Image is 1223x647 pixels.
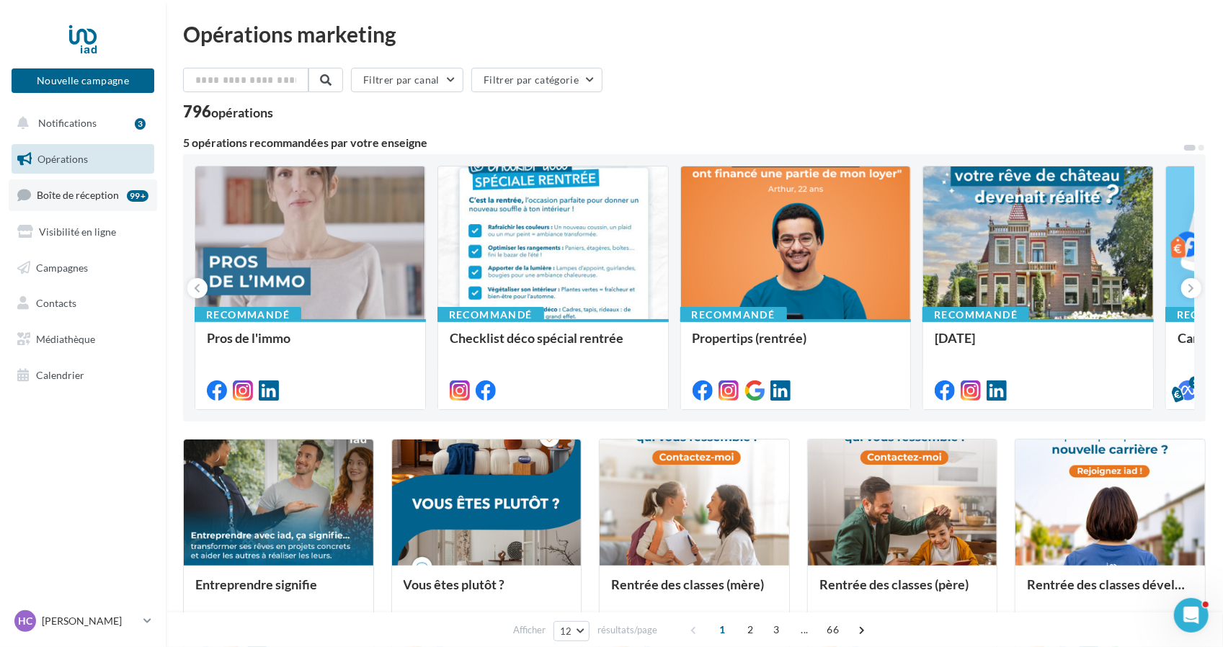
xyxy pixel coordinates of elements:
[18,614,32,628] span: HC
[680,307,787,323] div: Recommandé
[513,623,546,637] span: Afficher
[166,84,177,95] img: tab_keywords_by_traffic_grey.svg
[819,577,986,606] div: Rentrée des classes (père)
[183,23,1206,45] div: Opérations marketing
[135,118,146,130] div: 3
[597,623,657,637] span: résultats/page
[9,179,157,210] a: Boîte de réception99+
[195,307,301,323] div: Recommandé
[793,618,816,641] span: ...
[450,331,657,360] div: Checklist déco spécial rentrée
[1189,376,1202,389] div: 5
[9,288,157,318] a: Contacts
[36,369,84,381] span: Calendrier
[23,23,35,35] img: logo_orange.svg
[23,37,35,49] img: website_grey.svg
[37,189,119,201] span: Boîte de réception
[39,226,116,238] span: Visibilité en ligne
[12,607,154,635] a: HC [PERSON_NAME]
[195,577,362,606] div: Entreprendre signifie
[183,137,1183,148] div: 5 opérations recommandées par votre enseigne
[765,618,788,641] span: 3
[553,621,590,641] button: 12
[437,307,544,323] div: Recommandé
[182,85,218,94] div: Mots-clés
[711,618,734,641] span: 1
[693,331,899,360] div: Propertips (rentrée)
[42,614,138,628] p: [PERSON_NAME]
[38,117,97,129] span: Notifications
[404,577,570,606] div: Vous êtes plutôt ?
[9,217,157,247] a: Visibilité en ligne
[12,68,154,93] button: Nouvelle campagne
[560,625,572,637] span: 12
[9,360,157,391] a: Calendrier
[211,106,273,119] div: opérations
[9,108,151,138] button: Notifications 3
[739,618,762,641] span: 2
[935,331,1142,360] div: [DATE]
[60,84,71,95] img: tab_domain_overview_orange.svg
[37,37,163,49] div: Domaine: [DOMAIN_NAME]
[40,23,71,35] div: v 4.0.25
[1174,598,1209,633] iframe: Intercom live chat
[183,104,273,120] div: 796
[9,144,157,174] a: Opérations
[36,333,95,345] span: Médiathèque
[9,324,157,354] a: Médiathèque
[351,68,463,92] button: Filtrer par canal
[37,153,88,165] span: Opérations
[207,331,414,360] div: Pros de l'immo
[127,190,148,202] div: 99+
[9,253,157,283] a: Campagnes
[36,297,76,309] span: Contacts
[611,577,778,606] div: Rentrée des classes (mère)
[471,68,602,92] button: Filtrer par catégorie
[76,85,111,94] div: Domaine
[922,307,1029,323] div: Recommandé
[36,261,88,273] span: Campagnes
[1027,577,1193,606] div: Rentrée des classes développement (conseillère)
[821,618,845,641] span: 66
